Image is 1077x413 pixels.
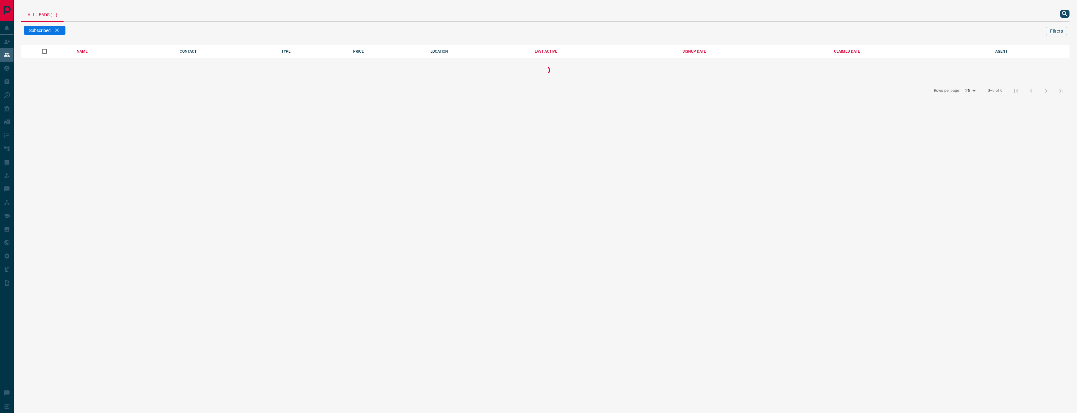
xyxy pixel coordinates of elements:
div: LOCATION [430,49,525,54]
span: Subscribed [29,28,51,33]
div: LAST ACTIVE [535,49,673,54]
button: Filters [1046,26,1067,36]
div: Loading [514,64,577,76]
p: 0–0 of 0 [988,88,1002,93]
div: Subscribed [24,26,65,35]
div: CLAIMED DATE [834,49,986,54]
button: search button [1060,10,1069,18]
div: AGENT [995,49,1069,54]
div: PRICE [353,49,421,54]
p: Rows per page: [934,88,960,93]
div: All Leads (...) [21,6,64,22]
div: TYPE [281,49,343,54]
div: CONTACT [180,49,272,54]
div: SIGNUP DATE [683,49,825,54]
div: NAME [77,49,170,54]
div: 25 [963,86,978,95]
